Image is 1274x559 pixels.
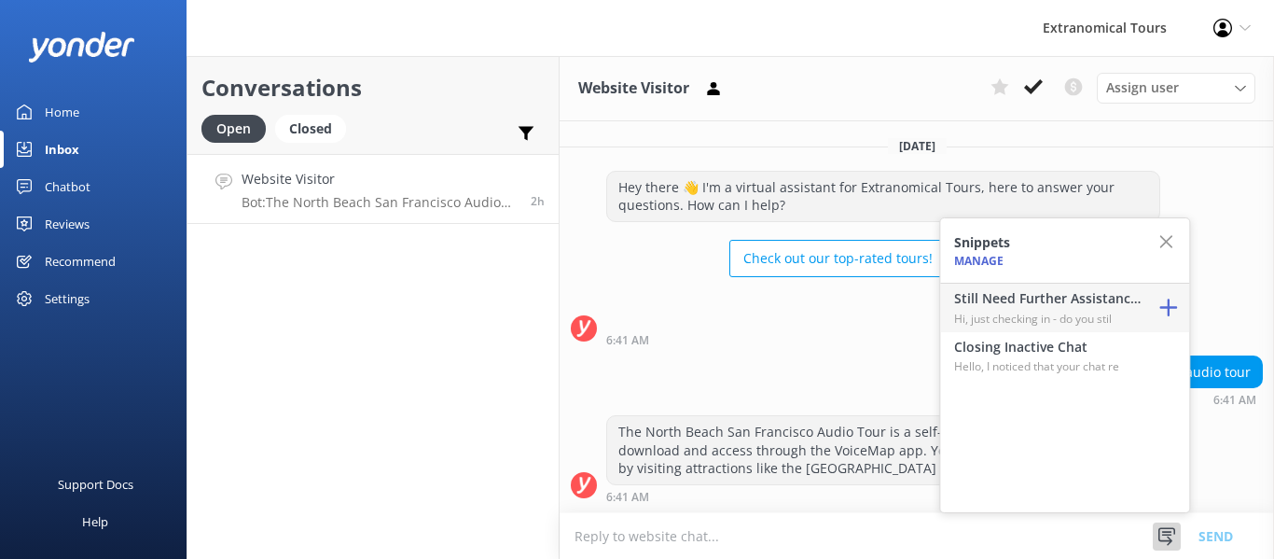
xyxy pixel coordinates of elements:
strong: 6:41 AM [1213,395,1256,406]
div: Inbox [45,131,79,168]
h2: Conversations [201,70,545,105]
span: Oct 10 2025 03:41pm (UTC -07:00) America/Tijuana [531,193,545,209]
div: Settings [45,280,90,317]
div: Home [45,93,79,131]
div: Oct 10 2025 03:41pm (UTC -07:00) America/Tijuana [606,490,1160,503]
div: Oct 10 2025 03:41pm (UTC -07:00) America/Tijuana [606,333,1160,346]
h3: Website Visitor [578,77,689,101]
div: Open [201,115,266,143]
h4: Website Visitor [242,169,517,189]
a: Closed [275,118,355,138]
a: Website VisitorBot:The North Beach San Francisco Audio Tour is a self-guided tour that you can do... [187,154,559,224]
a: Open [201,118,275,138]
p: Bot: The North Beach San Francisco Audio Tour is a self-guided tour that you can download and acc... [242,194,517,211]
div: Assign User [1097,73,1255,103]
div: Reviews [45,205,90,243]
strong: 6:41 AM [606,335,649,346]
span: Assign user [1106,77,1179,98]
div: Support Docs [58,466,133,503]
span: [DATE] [888,138,947,154]
div: Help [82,503,108,540]
button: Check out our top-rated tours! [729,240,947,277]
img: yonder-white-logo.png [28,32,135,63]
div: Hey there 👋 I'm a virtual assistant for Extranomical Tours, here to answer your questions. How ca... [607,172,1159,221]
div: The North Beach San Francisco Audio Tour is a self-guided tour that you can download and access t... [607,416,1159,484]
button: Add [1147,284,1189,332]
div: Chatbot [45,168,90,205]
button: Close [1156,218,1189,267]
div: Closed [275,115,346,143]
p: Hi, just checking in - do you stil [954,310,1141,328]
div: Recommend [45,243,116,280]
h4: Still Need Further Assistance? [954,288,1141,309]
h4: Closing Inactive Chat [954,337,1141,357]
p: Hello, I noticed that your chat re [954,357,1141,375]
a: Manage [954,253,1004,269]
strong: 6:41 AM [606,492,649,503]
h4: Snippets [954,232,1010,253]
